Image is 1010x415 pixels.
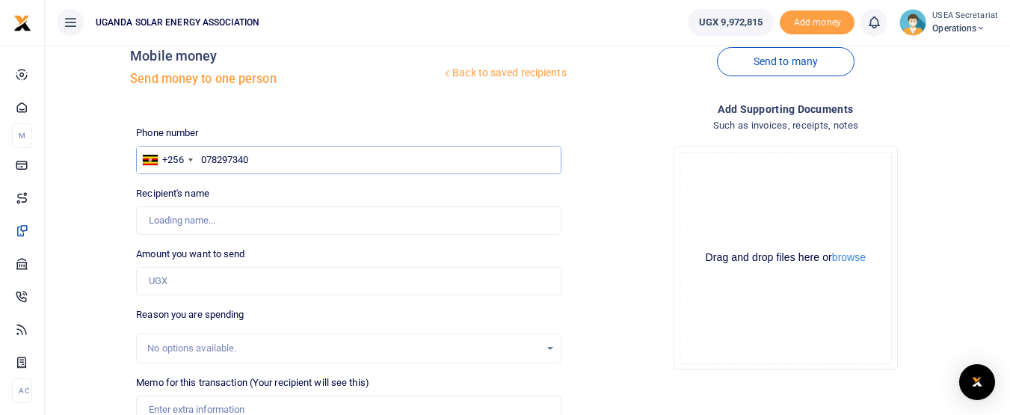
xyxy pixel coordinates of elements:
[136,267,561,295] input: UGX
[13,14,31,32] img: logo-small
[162,153,183,167] div: +256
[780,10,855,35] li: Toup your wallet
[136,247,244,262] label: Amount you want to send
[573,101,998,117] h4: Add supporting Documents
[682,9,780,36] li: Wallet ballance
[959,364,995,400] div: Open Intercom Messenger
[136,307,244,322] label: Reason you are spending
[90,16,265,29] span: UGANDA SOLAR ENERGY ASSOCIATION
[147,341,539,356] div: No options available.
[136,375,369,390] label: Memo for this transaction (Your recipient will see this)
[130,72,441,87] h5: Send money to one person
[674,146,898,370] div: File Uploader
[441,60,567,87] a: Back to saved recipients
[573,117,998,134] h4: Such as invoices, receipts, notes
[136,146,561,174] input: Enter phone number
[13,16,31,28] a: logo-small logo-large logo-large
[717,47,855,76] a: Send to many
[688,9,774,36] a: UGX 9,972,815
[899,9,998,36] a: profile-user USEA Secretariat Operations
[136,206,561,235] input: Loading name...
[137,147,197,173] div: Uganda: +256
[932,22,998,35] span: Operations
[130,48,441,64] h4: Mobile money
[780,16,855,27] a: Add money
[899,9,926,36] img: profile-user
[12,123,32,148] li: M
[932,10,998,22] small: USEA Secretariat
[780,10,855,35] span: Add money
[699,15,763,30] span: UGX 9,972,815
[136,186,209,201] label: Recipient's name
[12,378,32,403] li: Ac
[832,252,866,262] button: browse
[680,250,891,265] div: Drag and drop files here or
[136,126,198,141] label: Phone number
